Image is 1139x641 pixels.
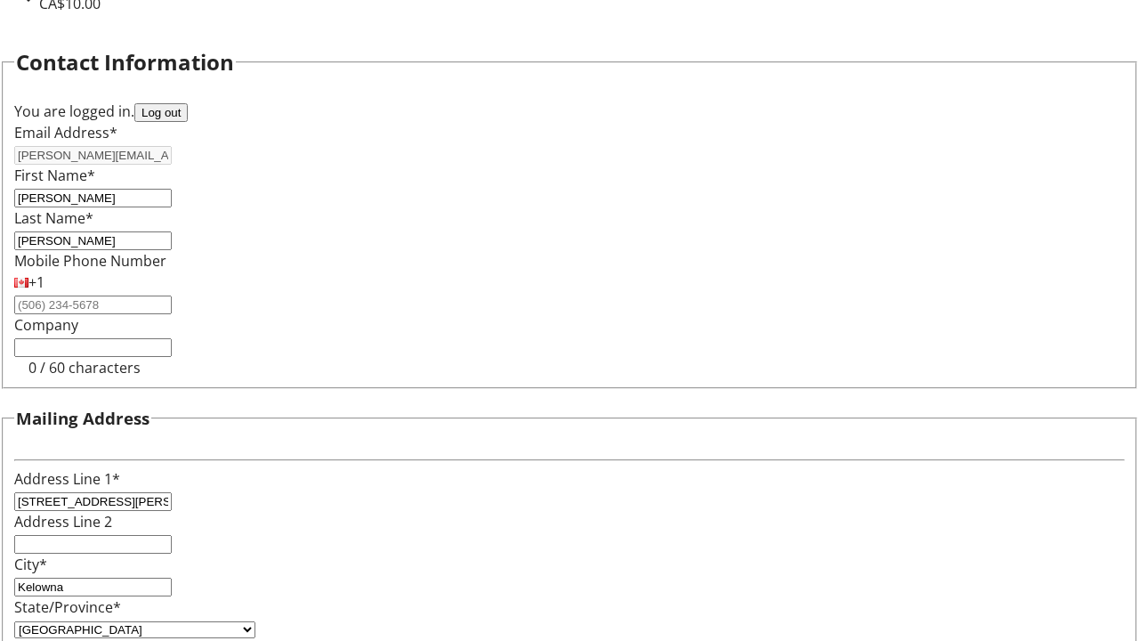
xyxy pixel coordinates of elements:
[16,46,234,78] h2: Contact Information
[14,512,112,531] label: Address Line 2
[14,208,93,228] label: Last Name*
[14,597,121,617] label: State/Province*
[14,166,95,185] label: First Name*
[14,251,166,271] label: Mobile Phone Number
[28,358,141,377] tr-character-limit: 0 / 60 characters
[14,469,120,489] label: Address Line 1*
[14,123,117,142] label: Email Address*
[134,103,188,122] button: Log out
[14,492,172,511] input: Address
[14,296,172,314] input: (506) 234-5678
[14,555,47,574] label: City*
[14,578,172,596] input: City
[14,101,1125,122] div: You are logged in.
[14,315,78,335] label: Company
[16,406,149,431] h3: Mailing Address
